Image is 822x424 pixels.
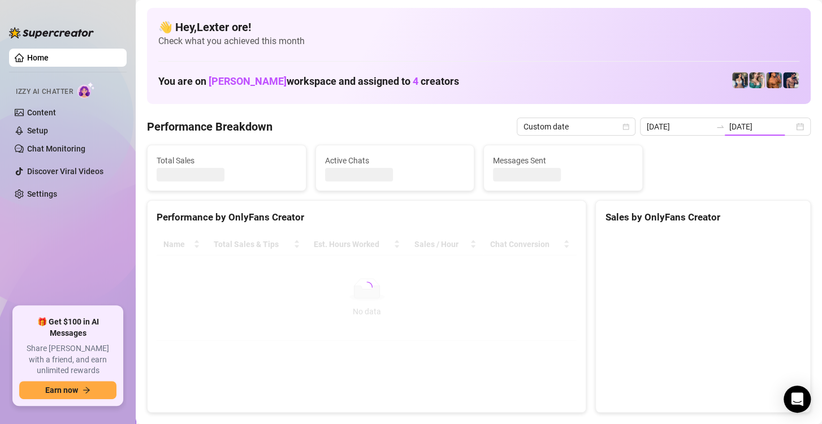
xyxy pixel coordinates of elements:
span: Izzy AI Chatter [16,86,73,97]
img: Zaddy [749,72,765,88]
span: swap-right [716,122,725,131]
a: Content [27,108,56,117]
span: to [716,122,725,131]
a: Chat Monitoring [27,144,85,153]
h4: Performance Breakdown [147,119,272,135]
button: Earn nowarrow-right [19,381,116,399]
h4: 👋 Hey, Lexter ore ! [158,19,799,35]
span: Check what you achieved this month [158,35,799,47]
img: Axel [783,72,799,88]
span: calendar [622,123,629,130]
span: Active Chats [325,154,465,167]
a: Settings [27,189,57,198]
img: Katy [732,72,748,88]
img: JG [766,72,782,88]
span: arrow-right [83,386,90,394]
span: loading [360,280,374,294]
span: Share [PERSON_NAME] with a friend, and earn unlimited rewards [19,343,116,377]
div: Open Intercom Messenger [784,386,811,413]
div: Sales by OnlyFans Creator [605,210,801,225]
span: 🎁 Get $100 in AI Messages [19,317,116,339]
input: Start date [647,120,711,133]
span: Earn now [45,386,78,395]
input: End date [729,120,794,133]
span: Custom date [524,118,629,135]
div: Performance by OnlyFans Creator [157,210,577,225]
img: logo-BBDzfeDw.svg [9,27,94,38]
a: Discover Viral Videos [27,167,103,176]
span: Messages Sent [493,154,633,167]
a: Home [27,53,49,62]
h1: You are on workspace and assigned to creators [158,75,459,88]
span: Total Sales [157,154,297,167]
span: [PERSON_NAME] [209,75,287,87]
span: 4 [413,75,418,87]
img: AI Chatter [77,82,95,98]
a: Setup [27,126,48,135]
